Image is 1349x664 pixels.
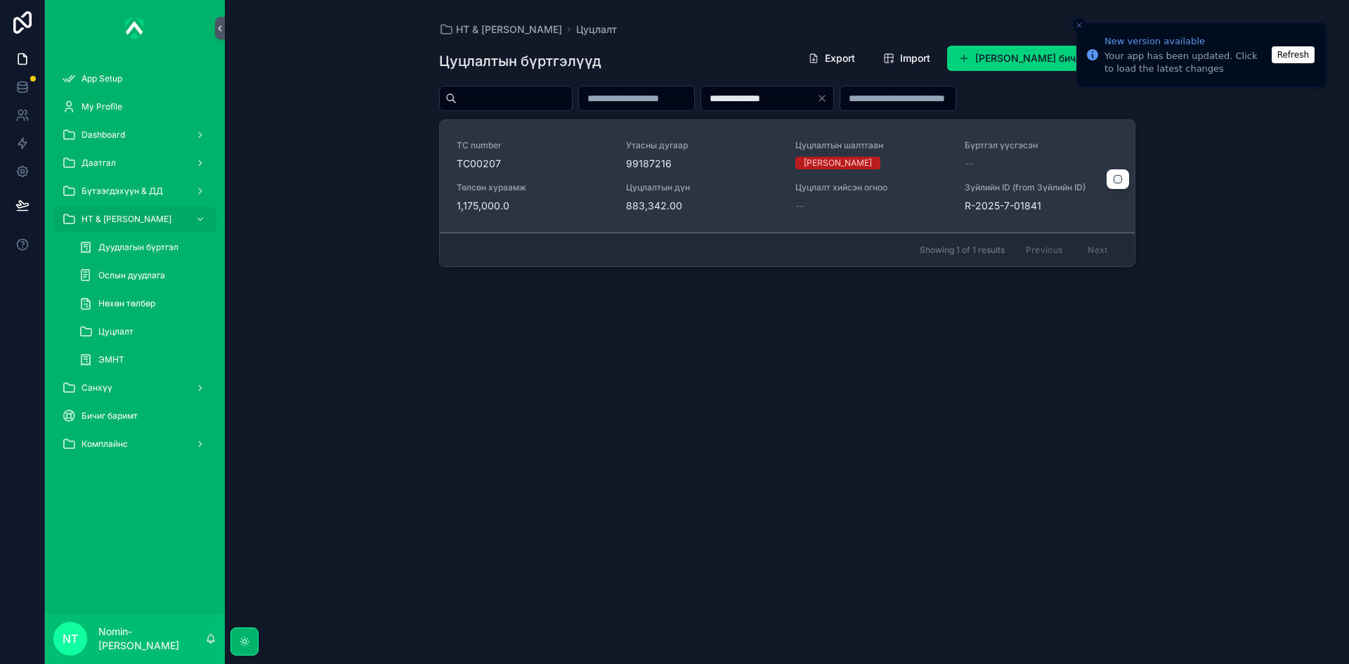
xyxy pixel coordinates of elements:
[795,199,804,213] span: --
[1272,46,1315,63] button: Refresh
[872,46,941,71] button: Import
[53,66,216,91] a: App Setup
[53,122,216,148] a: Dashboard
[45,56,225,475] div: scrollable content
[457,182,609,193] span: Төлсөн хураамж
[576,22,617,37] a: Цуцлалт
[82,129,125,141] span: Dashboard
[70,235,216,260] a: Дуудлагын бүртгэл
[626,199,778,213] span: 883,342.00
[53,178,216,204] a: Бүтээгдэхүүн & ДД
[125,17,145,39] img: App logo
[920,245,1005,256] span: Showing 1 of 1 results
[63,630,78,647] span: NT
[439,22,562,37] a: НТ & [PERSON_NAME]
[965,182,1117,193] span: Зүйлийн ID (from Зүйлийн ID)
[53,375,216,401] a: Санхүү
[53,207,216,232] a: НТ & [PERSON_NAME]
[82,382,112,393] span: Санхүү
[965,140,1117,151] span: Бүртгэл үүсгэсэн
[53,403,216,429] a: Бичиг баримт
[82,438,128,450] span: Комплайнс
[70,291,216,316] a: Нөхөн төлбөр
[947,46,1135,71] button: [PERSON_NAME] бичлэг нэмэх
[82,185,163,197] span: Бүтээгдэхүүн & ДД
[439,51,601,71] h1: Цуцлалтын бүртгэлүүд
[70,319,216,344] a: Цуцлалт
[626,182,778,193] span: Цуцлалтын дүн
[1104,34,1267,48] div: New version available
[1072,18,1086,32] button: Close toast
[816,93,833,104] button: Clear
[804,157,872,169] div: [PERSON_NAME]
[98,242,178,253] span: Дуудлагын бүртгэл
[82,214,171,225] span: НТ & [PERSON_NAME]
[82,157,116,169] span: Даатгал
[98,298,155,309] span: Нөхөн төлбөр
[795,140,948,151] span: Цуцлалтын шалтгаан
[53,431,216,457] a: Комплайнс
[965,157,973,171] span: --
[626,140,778,151] span: Утасны дугаар
[53,94,216,119] a: My Profile
[98,354,124,365] span: ЭМНТ
[70,347,216,372] a: ЭМНТ
[98,326,133,337] span: Цуцлалт
[965,199,1117,213] span: R-2025-7-01841
[797,46,866,71] button: Export
[457,157,609,171] span: TC00207
[456,22,562,37] span: НТ & [PERSON_NAME]
[82,73,122,84] span: App Setup
[440,120,1135,233] a: TC numberTC00207Утасны дугаар99187216Цуцлалтын шалтгаан[PERSON_NAME]Бүртгэл үүсгэсэн--Төлсөн хура...
[98,270,165,281] span: Ослын дуудлага
[1104,50,1267,75] div: Your app has been updated. Click to load the latest changes
[795,182,948,193] span: Цуцлалт хийсэн огноо
[82,101,122,112] span: My Profile
[626,157,778,171] span: 99187216
[53,150,216,176] a: Даатгал
[457,199,609,213] span: 1,175,000.0
[98,625,205,653] p: Nomin-[PERSON_NAME]
[900,51,930,65] span: Import
[70,263,216,288] a: Ослын дуудлага
[82,410,138,422] span: Бичиг баримт
[457,140,609,151] span: TC number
